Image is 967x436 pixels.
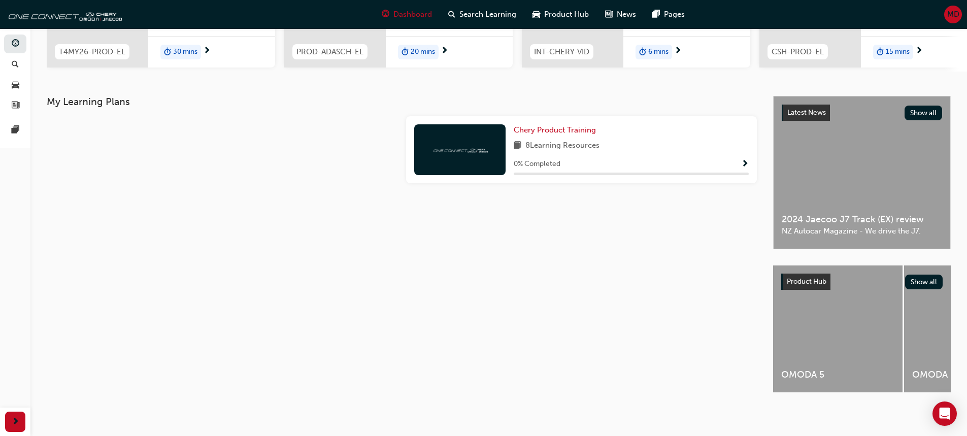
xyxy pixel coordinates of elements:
span: News [617,9,636,20]
span: Product Hub [787,277,826,286]
span: 8 Learning Resources [525,140,599,152]
span: 2024 Jaecoo J7 Track (EX) review [782,214,942,225]
span: news-icon [12,102,19,111]
a: car-iconProduct Hub [524,4,597,25]
span: T4MY26-PROD-EL [59,46,125,58]
span: OMODA 5 [781,369,894,381]
span: 20 mins [411,46,435,58]
span: guage-icon [12,40,19,49]
span: duration-icon [164,46,171,59]
span: search-icon [448,8,455,21]
span: Latest News [787,108,826,117]
button: Show all [905,275,943,289]
span: Chery Product Training [514,125,596,135]
span: MD [947,9,959,20]
span: Search Learning [459,9,516,20]
span: Pages [664,9,685,20]
span: next-icon [915,47,923,56]
span: INT-CHERY-VID [534,46,589,58]
span: guage-icon [382,8,389,21]
span: Show Progress [741,160,749,169]
h3: My Learning Plans [47,96,757,108]
span: next-icon [203,47,211,56]
span: pages-icon [12,126,19,135]
span: next-icon [674,47,682,56]
span: duration-icon [877,46,884,59]
span: PROD-ADASCH-EL [296,46,363,58]
span: pages-icon [652,8,660,21]
span: news-icon [605,8,613,21]
button: MD [944,6,962,23]
span: NZ Autocar Magazine - We drive the J7. [782,225,942,237]
img: oneconnect [5,4,122,24]
a: news-iconNews [597,4,644,25]
span: next-icon [12,416,19,428]
span: duration-icon [402,46,409,59]
span: 15 mins [886,46,910,58]
a: Chery Product Training [514,124,600,136]
a: Latest NewsShow all [782,105,942,121]
img: oneconnect [432,145,488,154]
button: Show Progress [741,158,749,171]
a: guage-iconDashboard [374,4,440,25]
span: Product Hub [544,9,589,20]
span: car-icon [12,81,19,90]
a: search-iconSearch Learning [440,4,524,25]
a: Product HubShow all [781,274,943,290]
span: next-icon [441,47,448,56]
span: book-icon [514,140,521,152]
span: search-icon [12,60,19,70]
a: pages-iconPages [644,4,693,25]
span: CSH-PROD-EL [772,46,824,58]
span: Dashboard [393,9,432,20]
a: OMODA 5 [773,265,903,392]
span: 30 mins [173,46,197,58]
a: Latest NewsShow all2024 Jaecoo J7 Track (EX) reviewNZ Autocar Magazine - We drive the J7. [773,96,951,249]
span: duration-icon [639,46,646,59]
span: 0 % Completed [514,158,560,170]
button: Show all [905,106,943,120]
span: car-icon [532,8,540,21]
div: Open Intercom Messenger [932,401,957,426]
span: 6 mins [648,46,669,58]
